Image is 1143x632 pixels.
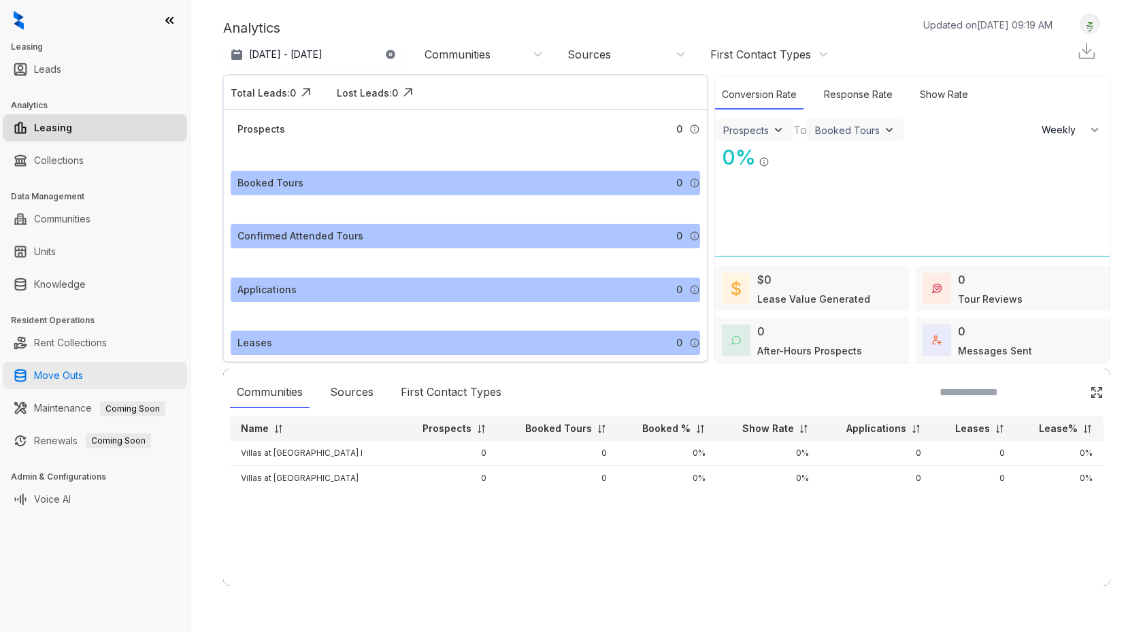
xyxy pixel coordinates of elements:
[1039,422,1078,435] p: Lease%
[11,471,190,483] h3: Admin & Configurations
[689,124,700,135] img: Info
[689,337,700,348] img: Info
[34,329,107,356] a: Rent Collections
[11,41,190,53] h3: Leasing
[689,231,700,242] img: Info
[757,292,870,306] div: Lease Value Generated
[237,122,285,137] div: Prospects
[913,80,975,110] div: Show Rate
[932,335,942,345] img: TotalFum
[230,377,310,408] div: Communities
[716,441,819,466] td: 0%
[3,238,187,265] li: Units
[676,335,682,350] span: 0
[757,323,765,339] div: 0
[34,56,61,83] a: Leads
[820,441,932,466] td: 0
[958,323,965,339] div: 0
[932,441,1015,466] td: 0
[710,47,811,62] div: First Contact Types
[820,466,932,491] td: 0
[394,377,508,408] div: First Contact Types
[296,82,316,103] img: Click Icon
[731,280,741,297] img: LeaseValue
[1076,41,1097,61] img: Download
[237,229,363,244] div: Confirmed Attended Tours
[237,176,303,190] div: Booked Tours
[715,142,756,173] div: 0 %
[757,271,772,288] div: $0
[597,424,607,434] img: sorting
[34,362,83,389] a: Move Outs
[3,56,187,83] li: Leads
[397,441,497,466] td: 0
[689,178,700,188] img: Info
[958,271,965,288] div: 0
[567,47,611,62] div: Sources
[676,229,682,244] span: 0
[476,424,486,434] img: sorting
[1061,386,1073,398] img: SearchIcon
[815,124,880,136] div: Booked Tours
[3,486,187,513] li: Voice AI
[11,314,190,327] h3: Resident Operations
[3,362,187,389] li: Move Outs
[731,335,741,346] img: AfterHoursConversations
[425,47,491,62] div: Communities
[759,156,769,167] img: Info
[932,284,942,293] img: TourReviews
[676,122,682,137] span: 0
[337,86,398,100] div: Lost Leads: 0
[237,335,272,350] div: Leases
[497,441,618,466] td: 0
[742,422,794,435] p: Show Rate
[1080,17,1099,31] img: UserAvatar
[995,424,1005,434] img: sorting
[423,422,471,435] p: Prospects
[3,271,187,298] li: Knowledge
[955,422,990,435] p: Leases
[723,124,769,136] div: Prospects
[34,205,90,233] a: Communities
[34,427,151,454] a: RenewalsComing Soon
[1082,424,1093,434] img: sorting
[34,114,72,142] a: Leasing
[1033,118,1110,142] button: Weekly
[3,395,187,422] li: Maintenance
[642,422,691,435] p: Booked %
[34,486,71,513] a: Voice AI
[676,282,682,297] span: 0
[716,466,819,491] td: 0%
[274,424,284,434] img: sorting
[3,114,187,142] li: Leasing
[397,466,497,491] td: 0
[817,80,899,110] div: Response Rate
[1090,386,1104,399] img: Click Icon
[1042,123,1083,137] span: Weekly
[882,123,896,137] img: ViewFilterArrow
[1016,466,1104,491] td: 0%
[241,422,269,435] p: Name
[11,99,190,112] h3: Analytics
[237,282,297,297] div: Applications
[3,205,187,233] li: Communities
[695,424,706,434] img: sorting
[618,466,717,491] td: 0%
[249,48,322,61] p: [DATE] - [DATE]
[223,42,407,67] button: [DATE] - [DATE]
[100,401,165,416] span: Coming Soon
[932,466,1015,491] td: 0
[34,238,56,265] a: Units
[14,11,24,30] img: logo
[958,344,1032,358] div: Messages Sent
[230,441,397,466] td: Villas at [GEOGRAPHIC_DATA] I
[3,147,187,174] li: Collections
[689,284,700,295] img: Info
[3,427,187,454] li: Renewals
[34,147,84,174] a: Collections
[793,122,807,138] div: To
[230,466,397,491] td: Villas at [GEOGRAPHIC_DATA]
[846,422,906,435] p: Applications
[223,18,280,38] p: Analytics
[958,292,1023,306] div: Tour Reviews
